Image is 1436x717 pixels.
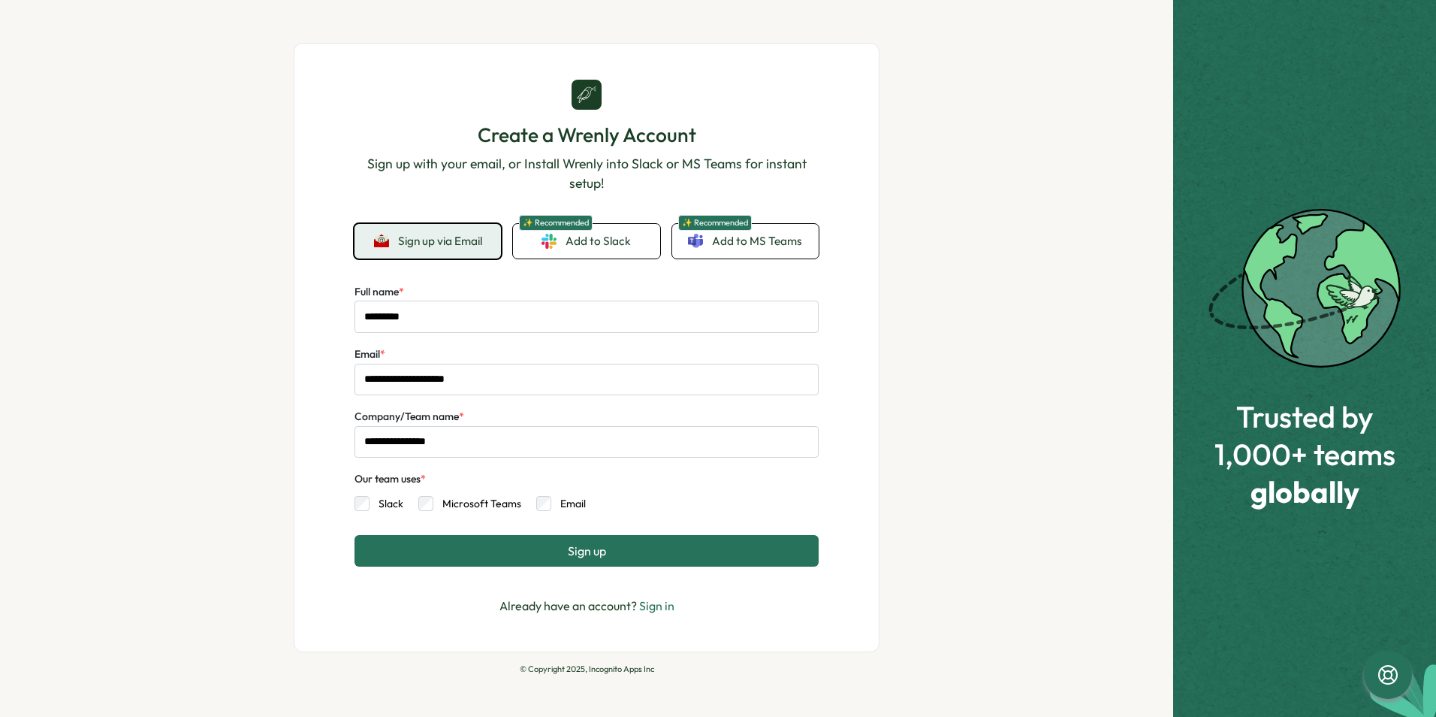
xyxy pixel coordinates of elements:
label: Microsoft Teams [433,496,521,511]
a: ✨ RecommendedAdd to MS Teams [672,224,819,259]
h1: Create a Wrenly Account [354,122,819,148]
button: Sign up via Email [354,224,501,259]
a: Sign in [639,598,674,613]
label: Slack [370,496,403,511]
span: Sign up via Email [398,234,482,248]
span: 1,000+ teams [1214,437,1395,470]
p: Already have an account? [499,597,674,616]
label: Full name [354,284,404,301]
span: Add to MS Teams [712,233,802,250]
span: Sign up [568,544,606,558]
label: Email [354,346,385,363]
span: ✨ Recommended [678,215,752,231]
span: globally [1214,475,1395,508]
a: ✨ RecommendedAdd to Slack [513,224,659,259]
p: Sign up with your email, or Install Wrenly into Slack or MS Teams for instant setup! [354,154,819,194]
span: Add to Slack [566,233,631,250]
div: Our team uses [354,471,426,488]
label: Company/Team name [354,409,464,425]
button: Sign up [354,535,819,567]
p: © Copyright 2025, Incognito Apps Inc [294,664,879,674]
span: ✨ Recommended [519,215,593,231]
label: Email [551,496,586,511]
span: Trusted by [1214,400,1395,433]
